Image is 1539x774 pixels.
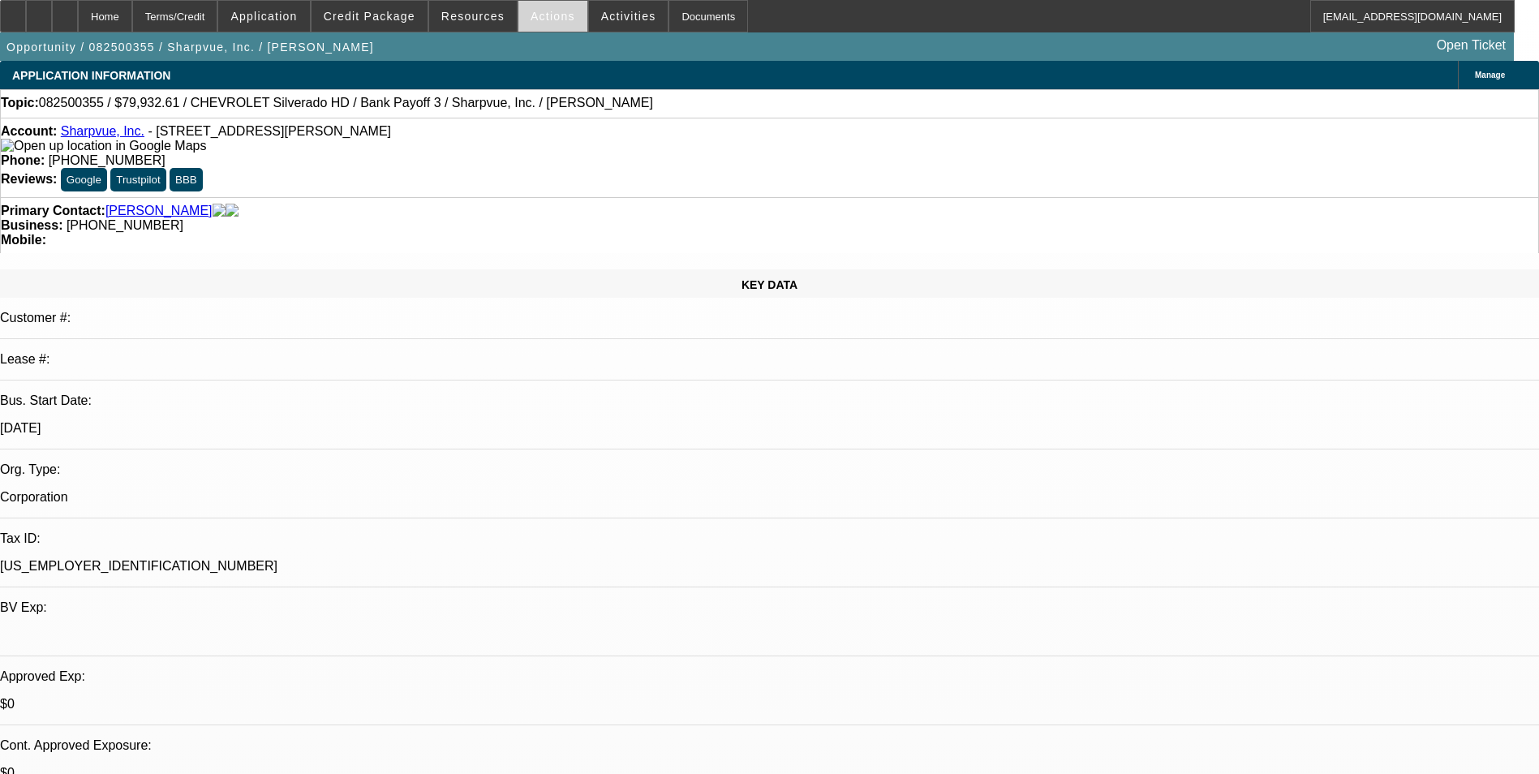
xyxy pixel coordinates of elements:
[312,1,428,32] button: Credit Package
[226,204,239,218] img: linkedin-icon.png
[531,10,575,23] span: Actions
[589,1,668,32] button: Activities
[518,1,587,32] button: Actions
[148,124,391,138] span: - [STREET_ADDRESS][PERSON_NAME]
[1,153,45,167] strong: Phone:
[6,41,374,54] span: Opportunity / 082500355 / Sharpvue, Inc. / [PERSON_NAME]
[441,10,505,23] span: Resources
[1,218,62,232] strong: Business:
[105,204,213,218] a: [PERSON_NAME]
[1,233,46,247] strong: Mobile:
[110,168,166,191] button: Trustpilot
[1,124,57,138] strong: Account:
[1,139,206,153] a: View Google Maps
[170,168,203,191] button: BBB
[1,96,39,110] strong: Topic:
[213,204,226,218] img: facebook-icon.png
[1,204,105,218] strong: Primary Contact:
[1,172,57,186] strong: Reviews:
[1475,71,1505,80] span: Manage
[218,1,309,32] button: Application
[742,278,797,291] span: KEY DATA
[324,10,415,23] span: Credit Package
[1,139,206,153] img: Open up location in Google Maps
[61,168,107,191] button: Google
[230,10,297,23] span: Application
[601,10,656,23] span: Activities
[12,69,170,82] span: APPLICATION INFORMATION
[429,1,517,32] button: Resources
[39,96,653,110] span: 082500355 / $79,932.61 / CHEVROLET Silverado HD / Bank Payoff 3 / Sharpvue, Inc. / [PERSON_NAME]
[61,124,144,138] a: Sharpvue, Inc.
[67,218,183,232] span: [PHONE_NUMBER]
[49,153,166,167] span: [PHONE_NUMBER]
[1430,32,1512,59] a: Open Ticket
